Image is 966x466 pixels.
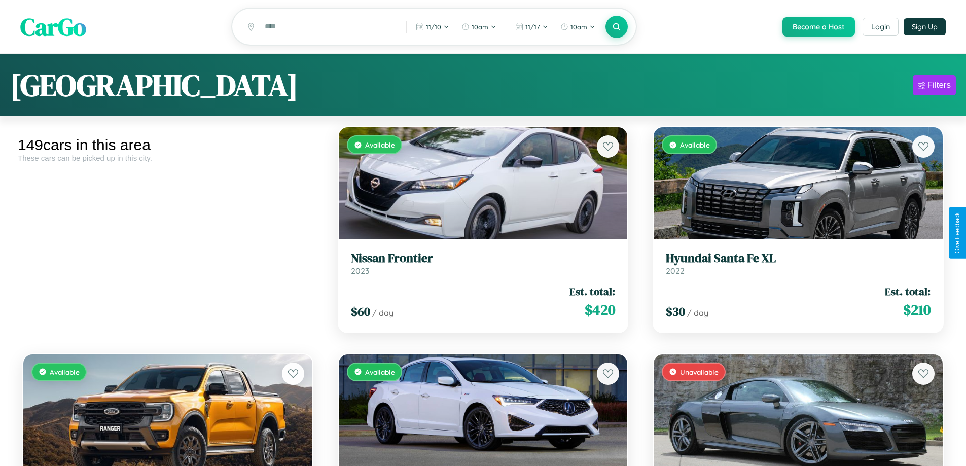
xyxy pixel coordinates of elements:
span: Est. total: [885,284,931,299]
h3: Nissan Frontier [351,251,616,266]
span: 2022 [666,266,685,276]
span: 10am [472,23,488,31]
span: Available [50,368,80,376]
span: Unavailable [680,368,719,376]
button: Sign Up [904,18,946,35]
button: 11/10 [411,19,454,35]
span: $ 210 [903,300,931,320]
button: Login [863,18,899,36]
a: Nissan Frontier2023 [351,251,616,276]
button: Become a Host [782,17,855,37]
button: 10am [456,19,502,35]
button: Filters [913,75,956,95]
span: Est. total: [569,284,615,299]
span: 10am [570,23,587,31]
span: / day [372,308,393,318]
div: These cars can be picked up in this city. [18,154,318,162]
span: Available [365,140,395,149]
span: 11 / 10 [426,23,441,31]
button: 10am [555,19,600,35]
span: CarGo [20,10,86,44]
a: Hyundai Santa Fe XL2022 [666,251,931,276]
span: / day [687,308,708,318]
span: 2023 [351,266,369,276]
span: 11 / 17 [525,23,540,31]
div: Give Feedback [954,212,961,254]
span: Available [365,368,395,376]
div: 149 cars in this area [18,136,318,154]
span: Available [680,140,710,149]
h3: Hyundai Santa Fe XL [666,251,931,266]
span: $ 30 [666,303,685,320]
button: 11/17 [510,19,553,35]
span: $ 420 [585,300,615,320]
div: Filters [927,80,951,90]
span: $ 60 [351,303,370,320]
h1: [GEOGRAPHIC_DATA] [10,64,298,106]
